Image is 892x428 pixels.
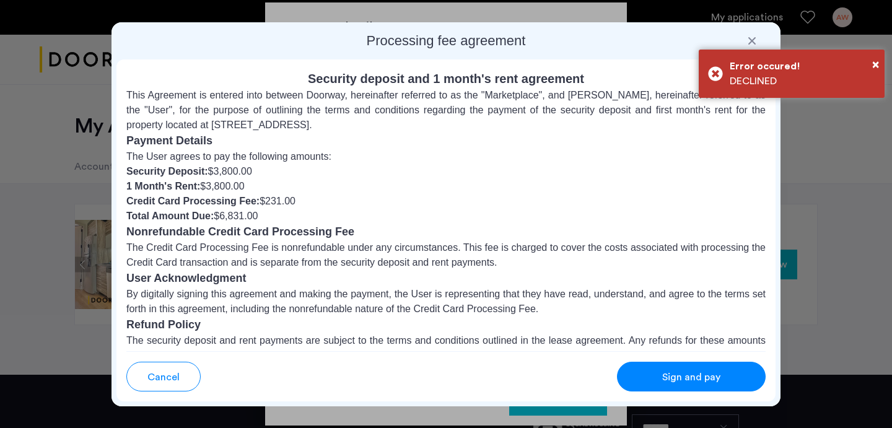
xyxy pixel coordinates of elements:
[126,88,766,133] p: This Agreement is entered into between Doorway, hereinafter referred to as the "Marketplace", and...
[126,240,766,270] p: The Credit Card Processing Fee is nonrefundable under any circumstances. This fee is charged to c...
[126,317,766,333] h3: Refund Policy
[126,209,766,224] li: $6,831.00
[116,32,776,50] h2: Processing fee agreement
[126,149,766,164] p: The User agrees to pay the following amounts:
[126,196,260,206] strong: Credit Card Processing Fee:
[617,362,766,391] button: button
[872,58,879,71] span: ×
[126,224,766,240] h3: Nonrefundable Credit Card Processing Fee
[730,59,875,74] div: Error occured!
[126,166,208,177] strong: Security Deposit:
[126,211,214,221] strong: Total Amount Due:
[126,270,766,287] h3: User Acknowledgment
[147,370,180,385] span: Cancel
[126,362,201,391] button: button
[872,55,879,74] button: Close
[730,74,875,89] div: DECLINED
[662,370,720,385] span: Sign and pay
[126,69,766,88] h2: Security deposit and 1 month's rent agreement
[126,333,766,363] p: The security deposit and rent payments are subject to the terms and conditions outlined in the le...
[126,181,200,191] strong: 1 Month's Rent:
[126,194,766,209] li: $231.00
[126,164,766,179] li: $3,800.00
[126,133,766,149] h3: Payment Details
[126,287,766,317] p: By digitally signing this agreement and making the payment, the User is representing that they ha...
[126,179,766,194] li: $3,800.00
